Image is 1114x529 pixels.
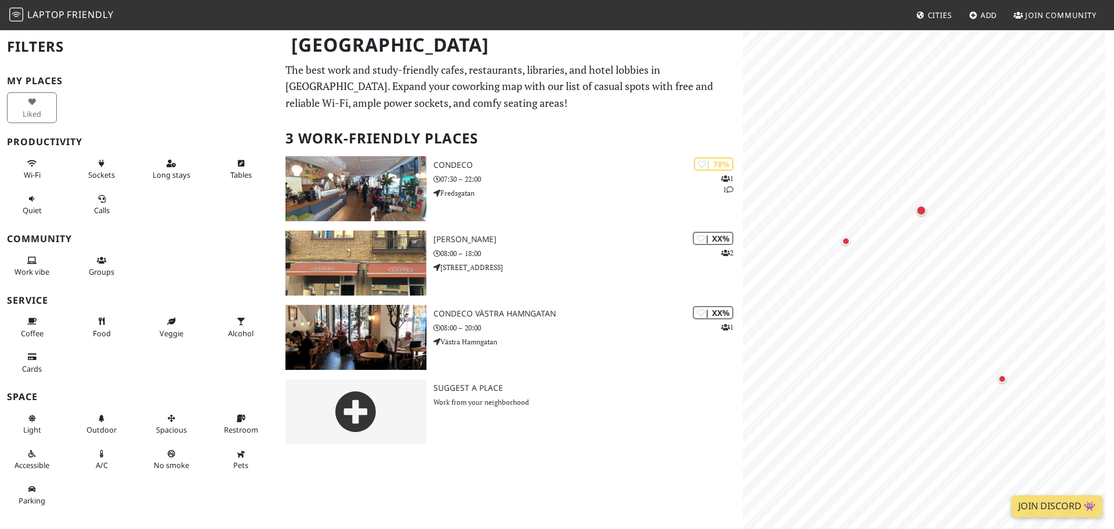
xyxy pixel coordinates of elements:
button: Cards [7,347,57,378]
span: Spacious [156,424,187,435]
button: Work vibe [7,251,57,282]
h3: Space [7,391,272,402]
button: Alcohol [216,312,266,343]
h2: 3 Work-Friendly Places [285,121,736,156]
span: Long stays [153,170,190,180]
h3: Productivity [7,136,272,147]
span: Laptop [27,8,65,21]
span: Join Community [1025,10,1097,20]
div: Map marker [995,372,1009,386]
h2: Filters [7,29,272,64]
span: Restroom [224,424,258,435]
button: Parking [7,480,57,510]
p: 1 [721,322,733,333]
p: The best work and study-friendly cafes, restaurants, libraries, and hotel lobbies in [GEOGRAPHIC_... [285,62,736,111]
h3: Suggest a Place [433,383,743,393]
a: Cities [912,5,957,26]
p: 07:30 – 22:00 [433,174,743,185]
button: Coffee [7,312,57,343]
button: No smoke [146,444,196,475]
img: Condeco Västra Hamngatan [285,305,426,370]
a: Condeco Västra Hamngatan | XX% 1 Condeco Västra Hamngatan 08:00 – 20:00 Västra Hamngatan [278,305,743,370]
button: Calls [77,189,126,220]
p: 2 [721,247,733,258]
button: Wi-Fi [7,154,57,185]
span: Food [93,328,111,339]
img: LaptopFriendly [9,8,23,21]
button: Accessible [7,444,57,475]
span: People working [15,267,49,277]
button: Spacious [146,409,196,440]
a: Join Discord 👾 [1011,495,1102,517]
button: Outdoor [77,409,126,440]
p: 1 1 [721,173,733,195]
h3: Service [7,295,272,306]
h3: My Places [7,75,272,87]
p: 08:00 – 18:00 [433,248,743,259]
span: Work-friendly tables [230,170,252,180]
p: [STREET_ADDRESS] [433,262,743,273]
button: Groups [77,251,126,282]
button: Veggie [146,312,196,343]
a: Suggest a Place Work from your neighborhood [278,379,743,444]
button: Restroom [216,409,266,440]
h3: Community [7,233,272,244]
button: Tables [216,154,266,185]
span: Smoke free [154,460,189,470]
img: gray-place-d2bdb4477600e061c01bd816cc0f2ef0cfcb1ca9e3ad78868dd16fb2af073a21.png [285,379,426,444]
span: Stable Wi-Fi [24,170,41,180]
button: A/C [77,444,126,475]
div: | 78% [694,157,733,171]
span: Coffee [21,328,44,339]
a: Condeco | 78% 11 Condeco 07:30 – 22:00 Fredsgatan [278,156,743,221]
span: Alcohol [228,328,254,339]
span: Cities [928,10,952,20]
p: Fredsgatan [433,188,743,199]
h3: Condeco [433,160,743,170]
span: Outdoor area [86,424,117,435]
img: Condeco [285,156,426,221]
a: Viktors Kaffe | XX% 2 [PERSON_NAME] 08:00 – 18:00 [STREET_ADDRESS] [278,231,743,296]
p: 08:00 – 20:00 [433,322,743,333]
h3: [PERSON_NAME] [433,235,743,244]
button: Sockets [77,154,126,185]
div: Map marker [914,203,929,218]
div: Map marker [839,234,853,248]
span: Parking [19,495,45,506]
button: Light [7,409,57,440]
a: Join Community [1009,5,1101,26]
span: Video/audio calls [94,205,110,215]
span: Credit cards [22,364,42,374]
span: Add [981,10,997,20]
span: Power sockets [88,170,115,180]
button: Pets [216,444,266,475]
p: Work from your neighborhood [433,397,743,408]
div: | XX% [693,232,733,245]
span: Air conditioned [96,460,108,470]
button: Quiet [7,189,57,220]
a: LaptopFriendly LaptopFriendly [9,5,114,26]
h1: [GEOGRAPHIC_DATA] [282,29,740,61]
span: Group tables [89,267,114,277]
a: Add [964,5,1002,26]
button: Long stays [146,154,196,185]
span: Accessible [15,460,49,470]
span: Veggie [160,328,183,339]
button: Food [77,312,126,343]
span: Quiet [23,205,42,215]
p: Västra Hamngatan [433,336,743,347]
h3: Condeco Västra Hamngatan [433,309,743,319]
img: Viktors Kaffe [285,231,426,296]
span: Natural light [23,424,41,435]
div: | XX% [693,306,733,319]
span: Friendly [67,8,113,21]
span: Pet friendly [233,460,248,470]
